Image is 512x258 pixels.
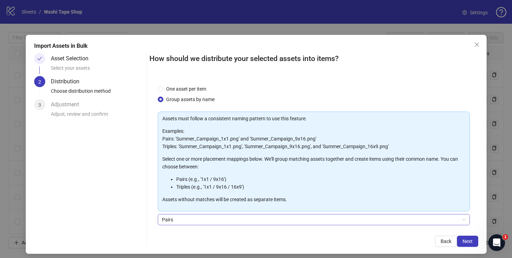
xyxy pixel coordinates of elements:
[162,196,465,203] p: Assets without matches will be created as separate items.
[488,234,505,251] iframe: Intercom live chat
[37,56,42,61] span: check
[163,96,217,103] span: Group assets by name
[51,76,85,87] div: Distribution
[162,214,466,225] span: Pairs
[34,42,478,50] div: Import Assets in Bulk
[51,110,144,122] div: Adjust, review and confirm
[503,234,508,240] span: 1
[51,53,94,64] div: Asset Selection
[471,39,482,50] button: Close
[163,85,209,93] span: One asset per item
[51,64,144,76] div: Select your assets
[149,53,478,64] h2: How should we distribute your selected assets into items?
[162,155,465,170] p: Select one or more placement mappings below. We'll group matching assets together and create item...
[474,42,480,47] span: close
[176,183,465,191] li: Triples (e.g., '1x1 / 9x16 / 16x9')
[51,99,85,110] div: Adjustment
[51,87,144,99] div: Choose distribution method
[441,238,451,244] span: Back
[38,102,41,108] span: 3
[162,127,465,150] p: Examples: Pairs: 'Summer_Campaign_1x1.png' and 'Summer_Campaign_9x16.png' Triples: 'Summer_Campai...
[463,238,473,244] span: Next
[176,175,465,183] li: Pairs (e.g., '1x1 / 9x16')
[435,236,457,247] button: Back
[457,236,478,247] button: Next
[38,79,41,85] span: 2
[162,115,465,122] p: Assets must follow a consistent naming pattern to use this feature.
